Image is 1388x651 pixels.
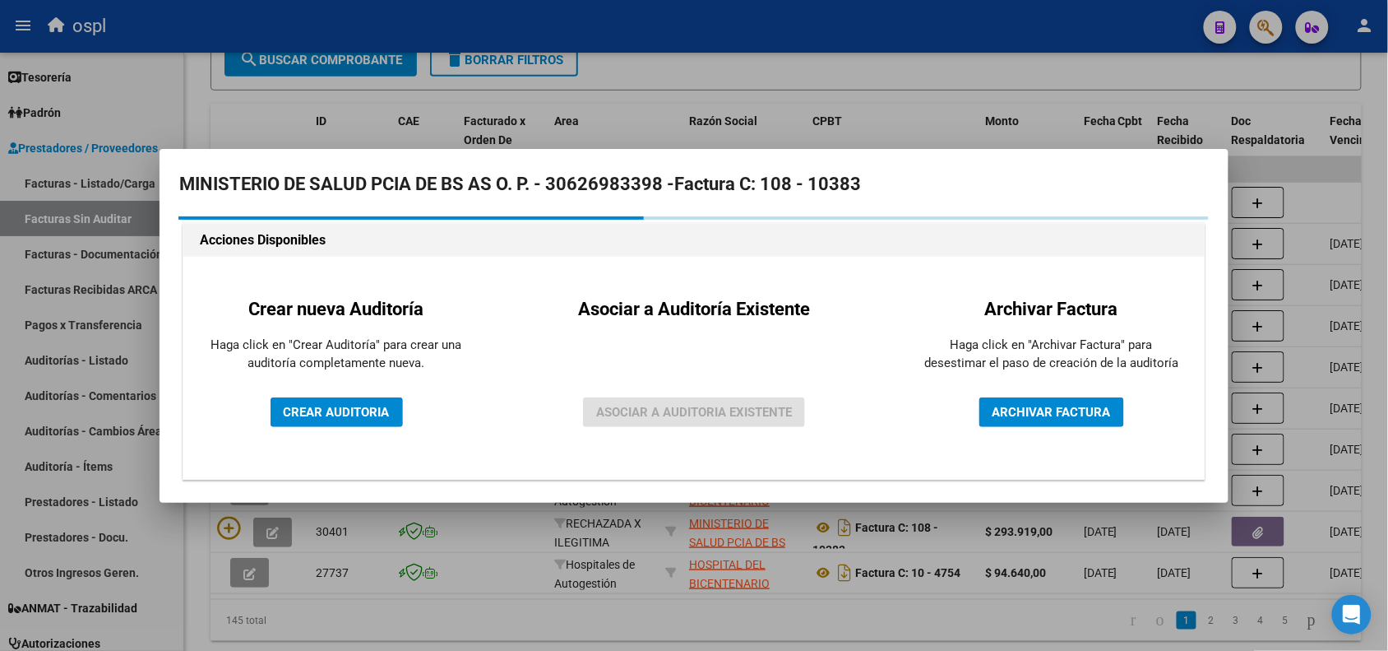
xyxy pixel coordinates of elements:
button: ARCHIVAR FACTURA [979,398,1124,427]
div: Open Intercom Messenger [1332,595,1372,635]
p: Haga click en "Crear Auditoría" para crear una auditoría completamente nueva. [209,336,464,373]
h2: Archivar Factura [924,295,1179,323]
strong: Factura C: 108 - 10383 [674,174,861,194]
span: ASOCIAR A AUDITORIA EXISTENTE [596,405,792,420]
button: ASOCIAR A AUDITORIA EXISTENTE [583,398,805,427]
span: ARCHIVAR FACTURA [992,405,1111,420]
span: CREAR AUDITORIA [284,405,390,420]
h2: Crear nueva Auditoría [209,295,464,323]
button: CREAR AUDITORIA [271,398,403,427]
h1: Acciones Disponibles [200,230,1188,250]
h2: MINISTERIO DE SALUD PCIA DE BS AS O. P. - 30626983398 - [179,169,1209,200]
p: Haga click en "Archivar Factura" para desestimar el paso de creación de la auditoría [924,336,1179,373]
h2: Asociar a Auditoría Existente [578,295,810,323]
